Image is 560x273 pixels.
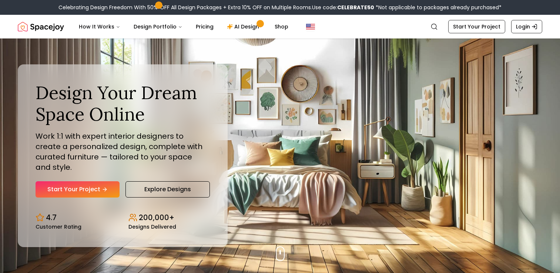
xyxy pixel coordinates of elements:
[36,206,210,229] div: Design stats
[36,131,210,172] p: Work 1:1 with expert interior designers to create a personalized design, complete with curated fu...
[73,19,294,34] nav: Main
[128,224,176,229] small: Designs Delivered
[58,4,502,11] div: Celebrating Design Freedom With 50% OFF All Design Packages + Extra 10% OFF on Multiple Rooms.
[511,20,542,33] a: Login
[190,19,219,34] a: Pricing
[36,82,210,125] h1: Design Your Dream Space Online
[221,19,267,34] a: AI Design
[139,212,174,223] p: 200,000+
[306,22,315,31] img: United States
[337,4,374,11] b: CELEBRATE50
[269,19,294,34] a: Shop
[125,181,210,198] a: Explore Designs
[36,181,120,198] a: Start Your Project
[448,20,505,33] a: Start Your Project
[18,19,64,34] img: Spacejoy Logo
[73,19,126,34] button: How It Works
[374,4,502,11] span: *Not applicable to packages already purchased*
[312,4,374,11] span: Use code:
[128,19,188,34] button: Design Portfolio
[36,224,81,229] small: Customer Rating
[46,212,57,223] p: 4.7
[18,19,64,34] a: Spacejoy
[18,15,542,38] nav: Global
